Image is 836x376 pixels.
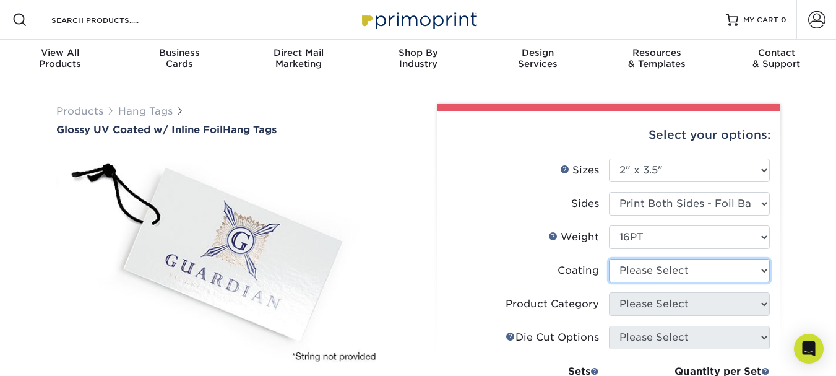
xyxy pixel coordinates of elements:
[118,105,173,117] a: Hang Tags
[506,330,599,345] div: Die Cut Options
[597,47,717,69] div: & Templates
[50,12,171,27] input: SEARCH PRODUCTS.....
[356,6,480,33] img: Primoprint
[56,124,409,136] a: Glossy UV Coated w/ Inline FoilHang Tags
[743,15,778,25] span: MY CART
[560,163,599,178] div: Sizes
[239,47,358,58] span: Direct Mail
[597,40,717,79] a: Resources& Templates
[506,297,599,312] div: Product Category
[597,47,717,58] span: Resources
[478,40,597,79] a: DesignServices
[358,47,478,58] span: Shop By
[447,111,770,159] div: Select your options:
[119,47,239,69] div: Cards
[717,47,836,58] span: Contact
[478,47,597,58] span: Design
[558,263,599,278] div: Coating
[239,40,358,79] a: Direct MailMarketing
[56,105,103,117] a: Products
[358,40,478,79] a: Shop ByIndustry
[478,47,597,69] div: Services
[56,124,409,136] h1: Hang Tags
[358,47,478,69] div: Industry
[794,334,824,364] div: Open Intercom Messenger
[56,124,223,136] span: Glossy UV Coated w/ Inline Foil
[119,40,239,79] a: BusinessCards
[781,15,786,24] span: 0
[119,47,239,58] span: Business
[571,196,599,211] div: Sides
[717,40,836,79] a: Contact& Support
[548,230,599,245] div: Weight
[239,47,358,69] div: Marketing
[717,47,836,69] div: & Support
